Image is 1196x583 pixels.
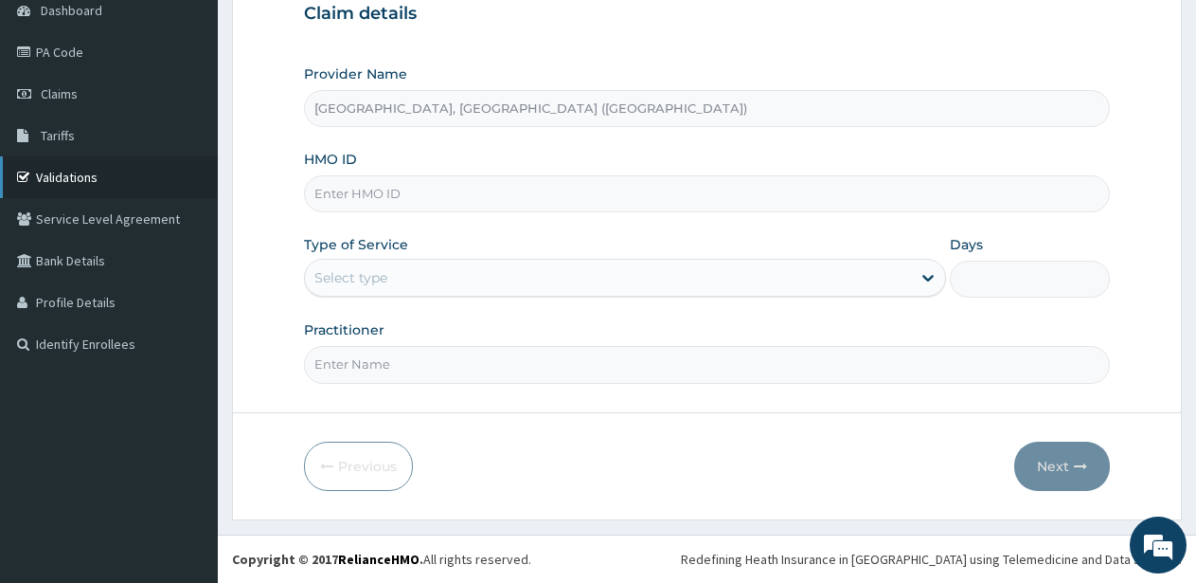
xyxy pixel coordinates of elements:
[950,235,983,254] label: Days
[681,550,1182,569] div: Redefining Heath Insurance in [GEOGRAPHIC_DATA] using Telemedicine and Data Science!
[218,535,1196,583] footer: All rights reserved.
[1014,442,1110,491] button: Next
[304,4,1110,25] h3: Claim details
[304,150,357,169] label: HMO ID
[304,346,1110,383] input: Enter Name
[314,268,387,287] div: Select type
[338,551,419,568] a: RelianceHMO
[304,442,413,491] button: Previous
[232,551,423,568] strong: Copyright © 2017 .
[41,127,75,144] span: Tariffs
[304,235,408,254] label: Type of Service
[304,64,407,83] label: Provider Name
[41,85,78,102] span: Claims
[304,175,1110,212] input: Enter HMO ID
[41,2,102,19] span: Dashboard
[304,320,384,339] label: Practitioner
